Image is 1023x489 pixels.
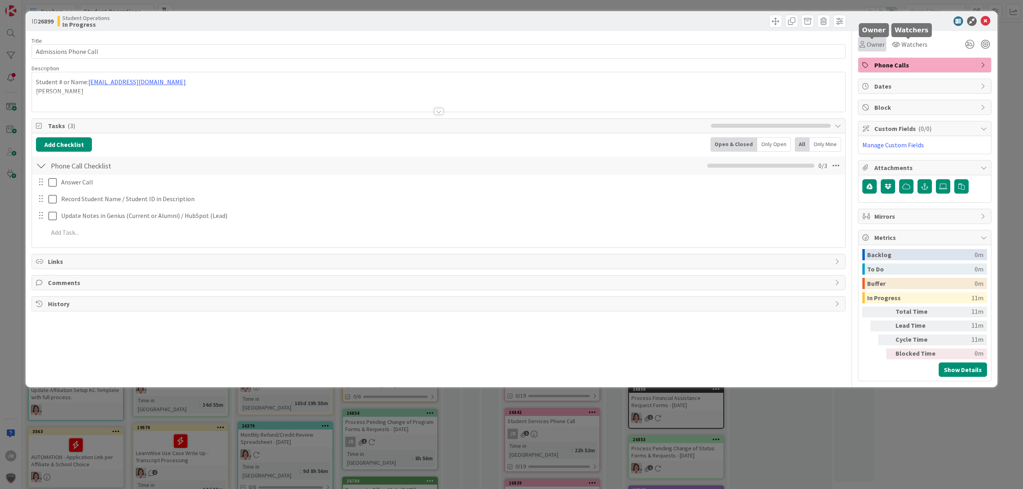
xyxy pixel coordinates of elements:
h5: Owner [862,26,886,34]
span: Metrics [874,233,977,242]
span: Student Operations [62,15,110,21]
p: Record Student Name / Student ID in Description [61,194,840,204]
span: 0 / 3 [818,161,827,170]
div: Backlog [867,249,975,260]
span: Owner [867,40,885,49]
label: Title [32,37,42,44]
a: Manage Custom Fields [862,141,924,149]
button: Add Checklist [36,137,92,152]
button: Show Details [939,362,987,377]
input: type card name here... [32,44,846,59]
div: Buffer [867,278,975,289]
span: ID [32,16,54,26]
span: Description [32,65,59,72]
span: Comments [48,278,831,287]
div: Lead Time [896,321,939,331]
div: Total Time [896,307,939,317]
div: 11m [971,292,983,303]
h5: Watchers [895,26,929,34]
div: 0m [943,348,983,359]
div: Only Mine [810,137,841,152]
p: [PERSON_NAME] [36,87,841,96]
b: 26899 [38,17,54,25]
span: Custom Fields [874,124,977,133]
span: Attachments [874,163,977,172]
div: 11m [943,335,983,345]
div: To Do [867,263,975,275]
p: Student # or Name: [36,77,841,87]
div: 11m [943,321,983,331]
a: [EMAIL_ADDRESS][DOMAIN_NAME] [88,78,186,86]
span: Mirrors [874,212,977,221]
div: 11m [943,307,983,317]
span: Block [874,103,977,112]
input: Add Checklist... [48,158,228,173]
div: All [795,137,810,152]
span: Links [48,257,831,266]
div: Cycle Time [896,335,939,345]
div: Only Open [757,137,791,152]
div: 0m [975,249,983,260]
span: ( 0/0 ) [918,125,931,133]
span: Dates [874,81,977,91]
div: Open & Closed [711,137,757,152]
div: In Progress [867,292,971,303]
span: Phone Calls [874,60,977,70]
div: 0m [975,278,983,289]
span: ( 3 ) [68,122,75,130]
div: Blocked Time [896,348,939,359]
span: Watchers [902,40,927,49]
p: Answer Call [61,178,840,187]
div: 0m [975,263,983,275]
span: History [48,299,831,309]
span: Tasks [48,121,707,131]
b: In Progress [62,21,110,28]
p: Update Notes in Genius (Current or Alumni) / HubSpot (Lead) [61,211,840,220]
